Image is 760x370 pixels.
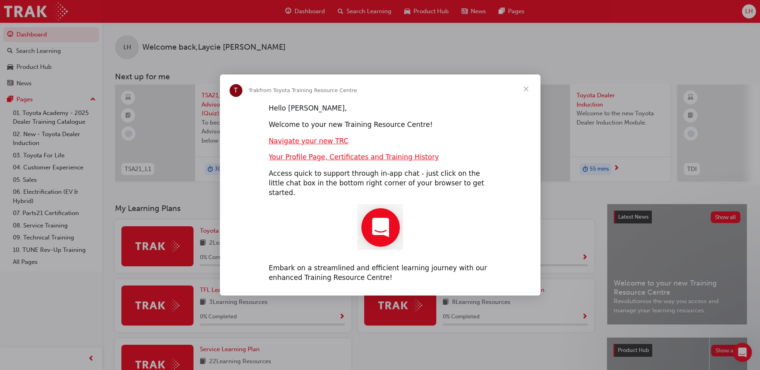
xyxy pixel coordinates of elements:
[249,87,260,93] span: Trak
[269,137,349,145] a: Navigate your new TRC
[269,120,492,130] div: Welcome to your new Training Resource Centre!
[269,153,439,161] a: Your Profile Page, Certificates and Training History
[512,74,540,103] span: Close
[269,263,492,283] div: Embark on a streamlined and efficient learning journey with our enhanced Training Resource Centre!
[269,169,492,197] div: Access quick to support through in-app chat - just click on the little chat box in the bottom rig...
[269,104,492,113] div: Hello [PERSON_NAME],
[259,87,357,93] span: from Toyota Training Resource Centre
[230,84,242,97] div: Profile image for Trak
